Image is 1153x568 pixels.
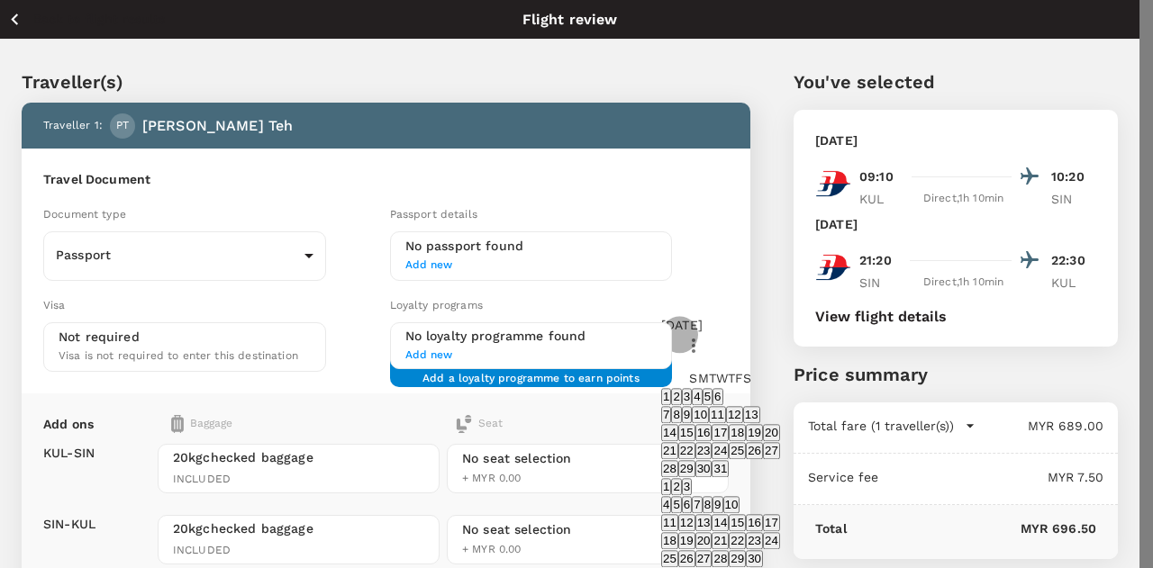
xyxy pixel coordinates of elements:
[709,369,716,387] span: Tuesday
[43,170,729,190] h6: Travel Document
[746,551,763,568] button: 30
[859,190,904,208] p: KUL
[763,533,780,550] button: 24
[695,460,713,477] button: 30
[746,514,763,531] button: 16
[405,257,658,275] span: Add new
[462,520,572,539] div: No seat selection
[794,68,1118,95] p: You've selected
[43,117,103,135] p: Traveller 1 :
[682,406,692,423] button: 9
[390,208,477,221] span: Passport details
[712,551,729,568] button: 28
[678,442,695,459] button: 22
[661,514,678,531] button: 11
[712,442,729,459] button: 24
[462,449,572,468] div: No seat selection
[405,327,658,347] h6: No loyalty programme found
[859,167,894,186] p: 09:10
[116,117,129,135] span: PT
[661,533,678,550] button: 18
[661,316,780,334] div: [DATE]
[405,347,658,365] span: Add new
[43,444,95,462] p: KUL - SIN
[729,424,746,441] button: 18
[405,237,658,257] h6: No passport found
[729,442,746,459] button: 25
[678,551,695,568] button: 26
[455,415,504,433] div: Seat
[915,190,1012,208] div: Direct , 1h 10min
[682,496,692,513] button: 6
[723,496,740,513] button: 10
[712,533,729,550] button: 21
[915,274,1012,292] div: Direct , 1h 10min
[462,543,522,555] span: + MYR 0.00
[763,514,780,531] button: 17
[729,514,746,531] button: 15
[173,542,424,560] span: INCLUDED
[763,424,780,441] button: 20
[173,448,424,466] span: 20kg checked baggage
[689,369,697,387] span: Sunday
[671,496,681,513] button: 5
[735,369,743,387] span: Friday
[713,496,722,513] button: 9
[661,478,671,495] button: 1
[671,388,681,405] button: 2
[815,166,851,202] img: MH
[815,131,858,149] p: [DATE]
[171,415,377,433] div: Baggage
[815,519,847,537] p: Total
[678,533,695,550] button: 19
[698,369,709,387] span: Monday
[661,442,678,459] button: 21
[763,442,780,459] button: 27
[743,369,751,387] span: Saturday
[455,415,473,433] img: baggage-icon
[43,299,66,311] span: Visa
[661,388,671,405] button: 1
[879,468,1103,486] p: MYR 7.50
[678,424,695,441] button: 15
[729,551,746,568] button: 29
[808,468,879,486] p: Service fee
[678,460,695,477] button: 29
[726,406,743,423] button: 12
[422,370,640,373] span: Add a loyalty programme to earn points
[815,249,851,285] img: MH
[695,551,713,568] button: 27
[59,349,298,362] span: Visa is not required to enter this destination
[794,361,1118,388] p: Price summary
[678,514,695,531] button: 12
[815,215,858,233] p: [DATE]
[671,478,681,495] button: 2
[746,442,763,459] button: 26
[712,514,729,531] button: 14
[56,246,297,264] p: Passport
[695,424,713,441] button: 16
[712,460,729,477] button: 31
[661,424,678,441] button: 14
[661,551,678,568] button: 25
[522,9,618,31] p: Flight review
[171,415,184,433] img: baggage-icon
[682,388,692,405] button: 3
[695,514,713,531] button: 13
[729,533,746,550] button: 22
[682,478,692,495] button: 3
[743,406,760,423] button: 13
[692,406,709,423] button: 10
[22,68,750,95] p: Traveller(s)
[703,388,713,405] button: 5
[746,424,763,441] button: 19
[59,328,140,346] p: Not required
[43,415,94,433] p: Add ons
[695,533,713,550] button: 20
[173,519,424,537] span: 20kg checked baggage
[692,388,702,405] button: 4
[661,406,671,423] button: 7
[390,299,483,311] span: Loyalty programs
[815,309,947,325] button: View flight details
[976,417,1103,435] p: MYR 689.00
